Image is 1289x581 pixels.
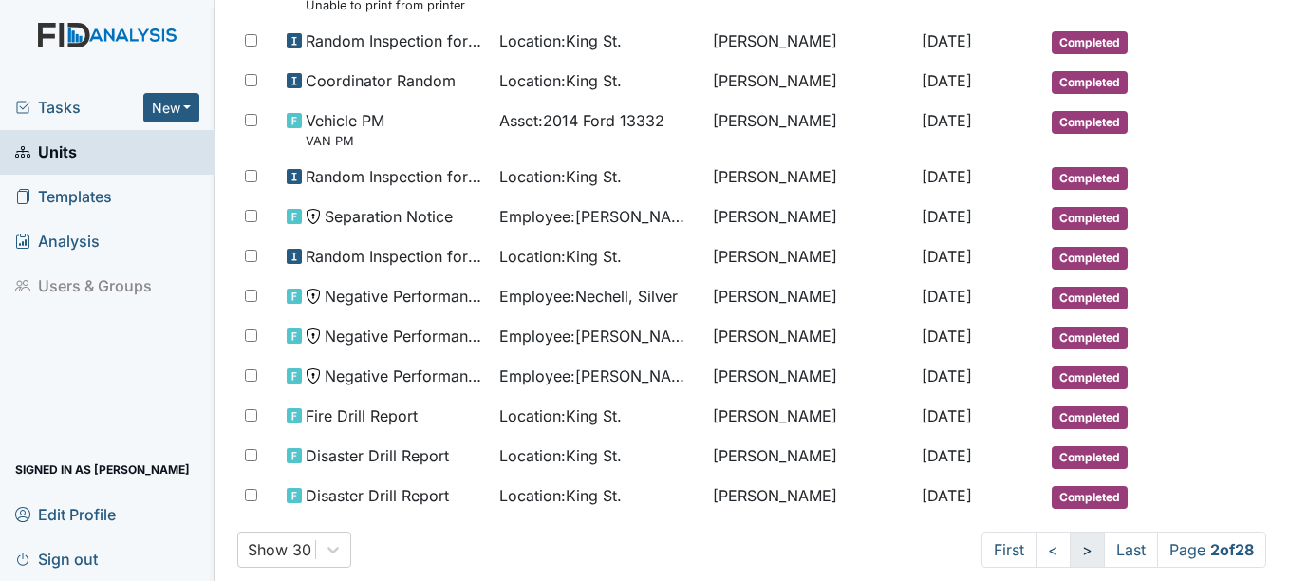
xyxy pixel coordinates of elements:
span: Negative Performance Review [325,365,485,387]
td: [PERSON_NAME] [705,477,914,516]
span: [DATE] [922,247,972,266]
span: Completed [1052,71,1128,94]
span: Completed [1052,167,1128,190]
span: [DATE] [922,31,972,50]
span: [DATE] [922,71,972,90]
span: Page [1157,532,1266,568]
span: Signed in as [PERSON_NAME] [15,455,190,484]
a: Last [1104,532,1158,568]
span: Vehicle PM VAN PM [306,109,384,150]
span: Completed [1052,406,1128,429]
span: Completed [1052,247,1128,270]
span: [DATE] [922,406,972,425]
span: Random Inspection for Afternoon [306,29,485,52]
span: Employee : [PERSON_NAME] [499,325,698,347]
span: Location : King St. [499,165,622,188]
td: [PERSON_NAME] [705,357,914,397]
td: [PERSON_NAME] [705,437,914,477]
span: [DATE] [922,486,972,505]
span: Templates [15,182,112,212]
span: Employee : Nechell, Silver [499,285,678,308]
a: First [981,532,1037,568]
span: [DATE] [922,366,972,385]
td: [PERSON_NAME] [705,237,914,277]
span: Completed [1052,486,1128,509]
span: Coordinator Random [306,69,456,92]
span: Negative Performance Review [325,285,485,308]
span: [DATE] [922,207,972,226]
span: [DATE] [922,167,972,186]
span: Employee : [PERSON_NAME] [499,205,698,228]
td: [PERSON_NAME] [705,158,914,197]
span: [DATE] [922,287,972,306]
span: Location : King St. [499,69,622,92]
td: [PERSON_NAME] [705,197,914,237]
span: Random Inspection for Afternoon [306,245,485,268]
span: Units [15,138,77,167]
span: Completed [1052,207,1128,230]
td: [PERSON_NAME] [705,397,914,437]
span: Random Inspection for AM [306,165,485,188]
span: Location : King St. [499,245,622,268]
span: Disaster Drill Report [306,484,449,507]
span: Analysis [15,227,100,256]
strong: 2 of 28 [1210,540,1254,559]
span: Sign out [15,544,98,573]
td: [PERSON_NAME] [705,277,914,317]
div: Show 30 [248,538,311,561]
span: Location : King St. [499,404,622,427]
span: Fire Drill Report [306,404,418,427]
nav: task-pagination [981,532,1266,568]
a: < [1036,532,1071,568]
td: [PERSON_NAME] [705,317,914,357]
td: [PERSON_NAME] [705,102,914,158]
td: [PERSON_NAME] [705,62,914,102]
span: [DATE] [922,111,972,130]
span: [DATE] [922,327,972,346]
span: Negative Performance Review [325,325,485,347]
span: Completed [1052,366,1128,389]
span: Location : King St. [499,484,622,507]
span: Separation Notice [325,205,453,228]
span: Employee : [PERSON_NAME] [499,365,698,387]
span: Location : King St. [499,29,622,52]
a: > [1070,532,1105,568]
span: Asset : 2014 Ford 13332 [499,109,664,132]
span: Location : King St. [499,444,622,467]
span: Completed [1052,446,1128,469]
span: [DATE] [922,446,972,465]
span: Completed [1052,31,1128,54]
span: Completed [1052,111,1128,134]
td: [PERSON_NAME] [705,22,914,62]
small: VAN PM [306,132,384,150]
span: Edit Profile [15,499,116,529]
span: Disaster Drill Report [306,444,449,467]
span: Completed [1052,287,1128,309]
span: Completed [1052,327,1128,349]
a: Tasks [15,96,143,119]
button: New [143,93,200,122]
